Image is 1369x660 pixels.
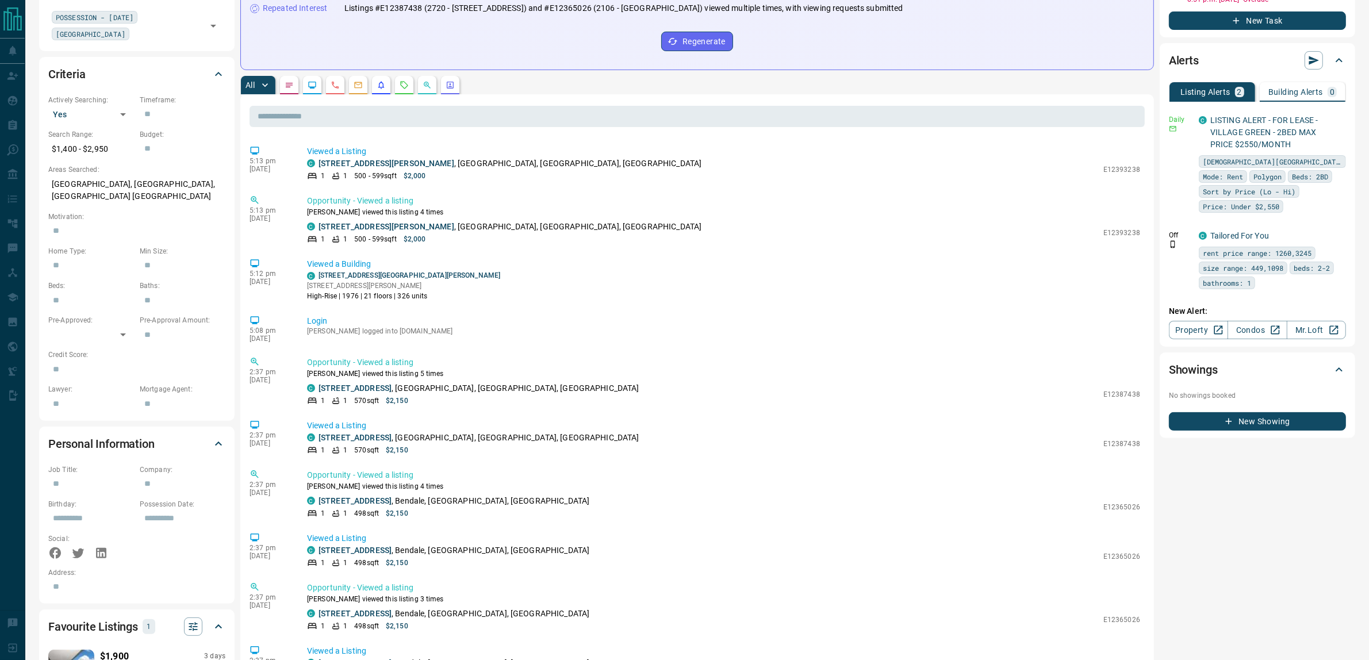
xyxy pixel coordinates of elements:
p: Address: [48,567,225,578]
p: 570 sqft [354,445,379,455]
svg: Requests [400,80,409,90]
p: Social: [48,534,134,544]
a: [STREET_ADDRESS] [319,383,392,393]
p: $1,400 - $2,950 [48,140,134,159]
div: condos.ca [1199,232,1207,240]
a: [STREET_ADDRESS][PERSON_NAME] [319,222,454,231]
h2: Criteria [48,65,86,83]
p: , Bendale, [GEOGRAPHIC_DATA], [GEOGRAPHIC_DATA] [319,544,589,557]
p: E12387438 [1103,439,1140,449]
span: POSSESSION - [DATE] [56,11,133,23]
p: 2:37 pm [250,593,290,601]
p: 1 [321,558,325,568]
p: 2 [1237,88,1242,96]
input: Choose date [48,509,126,528]
p: Budget: [140,129,225,140]
div: condos.ca [307,546,315,554]
p: [GEOGRAPHIC_DATA], [GEOGRAPHIC_DATA], [GEOGRAPHIC_DATA] [GEOGRAPHIC_DATA] [48,175,225,206]
p: [DATE] [250,214,290,222]
p: Birthday: [48,499,134,509]
div: condos.ca [307,609,315,617]
p: Viewed a Building [307,258,1140,270]
div: Criteria [48,60,225,88]
svg: Push Notification Only [1169,240,1177,248]
p: $2,150 [386,508,408,519]
p: 0 [1330,88,1335,96]
h2: Showings [1169,360,1218,379]
div: Personal Information [48,430,225,458]
p: , Bendale, [GEOGRAPHIC_DATA], [GEOGRAPHIC_DATA] [319,608,589,620]
div: condos.ca [307,272,315,280]
p: Viewed a Listing [307,420,1140,432]
span: size range: 449,1098 [1203,262,1283,274]
div: condos.ca [307,433,315,442]
p: 2:37 pm [250,544,290,552]
p: Viewed a Listing [307,532,1140,544]
svg: Email [1169,125,1177,133]
p: 1 [343,445,347,455]
p: 1 [343,396,347,406]
p: 1 [343,234,347,244]
p: $2,000 [404,234,426,244]
div: Alerts [1169,47,1346,74]
span: beds: 2-2 [1294,262,1330,274]
p: 2:37 pm [250,431,290,439]
p: Beds: [48,281,134,291]
a: Condos [1228,321,1287,339]
p: Motivation: [48,212,225,222]
p: [PERSON_NAME] viewed this listing 5 times [307,369,1140,379]
p: 5:12 pm [250,270,290,278]
span: [GEOGRAPHIC_DATA] [56,28,125,40]
p: , [GEOGRAPHIC_DATA], [GEOGRAPHIC_DATA], [GEOGRAPHIC_DATA] [319,382,639,394]
div: Showings [1169,356,1346,383]
p: E12393238 [1103,164,1140,175]
svg: Calls [331,80,340,90]
p: 5:13 pm [250,157,290,165]
div: condos.ca [307,159,315,167]
p: 1 [343,508,347,519]
p: 570 sqft [354,396,379,406]
p: Mortgage Agent: [140,384,225,394]
p: Min Size: [140,246,225,256]
a: Tailored For You [1210,231,1269,240]
p: E12393238 [1103,228,1140,238]
p: Pre-Approval Amount: [140,315,225,325]
span: [DEMOGRAPHIC_DATA][GEOGRAPHIC_DATA] [1203,156,1342,167]
svg: Opportunities [423,80,432,90]
p: Baths: [140,281,225,291]
p: Home Type: [48,246,134,256]
p: 1 [321,396,325,406]
p: , [GEOGRAPHIC_DATA], [GEOGRAPHIC_DATA], [GEOGRAPHIC_DATA] [319,221,701,233]
p: Repeated Interest [263,2,327,14]
p: E12365026 [1103,551,1140,562]
svg: Lead Browsing Activity [308,80,317,90]
p: Opportunity - Viewed a listing [307,582,1140,594]
a: [STREET_ADDRESS] [319,433,392,442]
p: [DATE] [250,552,290,560]
p: 1 [343,621,347,631]
p: Pre-Approved: [48,315,134,325]
p: $2,150 [386,396,408,406]
p: [PERSON_NAME] logged into [DOMAIN_NAME] [307,327,1140,335]
p: $2,000 [404,171,426,181]
a: Mr.Loft [1287,321,1346,339]
div: Favourite Listings1 [48,613,225,640]
p: 1 [321,508,325,519]
p: , [GEOGRAPHIC_DATA], [GEOGRAPHIC_DATA], [GEOGRAPHIC_DATA] [319,432,639,444]
p: 500 - 599 sqft [354,234,396,244]
p: [STREET_ADDRESS][PERSON_NAME] [307,281,500,291]
span: Mode: Rent [1203,171,1243,182]
div: condos.ca [307,222,315,231]
button: Regenerate [661,32,733,51]
p: Opportunity - Viewed a listing [307,195,1140,207]
p: 1 [321,621,325,631]
svg: Listing Alerts [377,80,386,90]
svg: Agent Actions [446,80,455,90]
p: Opportunity - Viewed a listing [307,356,1140,369]
p: [DATE] [250,376,290,384]
p: New Alert: [1169,305,1346,317]
p: Credit Score: [48,350,225,360]
a: [STREET_ADDRESS][PERSON_NAME] [319,159,454,168]
p: [PERSON_NAME] viewed this listing 3 times [307,594,1140,604]
p: Listings #E12387438 (2720 - [STREET_ADDRESS]) and #E12365026 (2106 - [GEOGRAPHIC_DATA]) viewed mu... [344,2,903,14]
